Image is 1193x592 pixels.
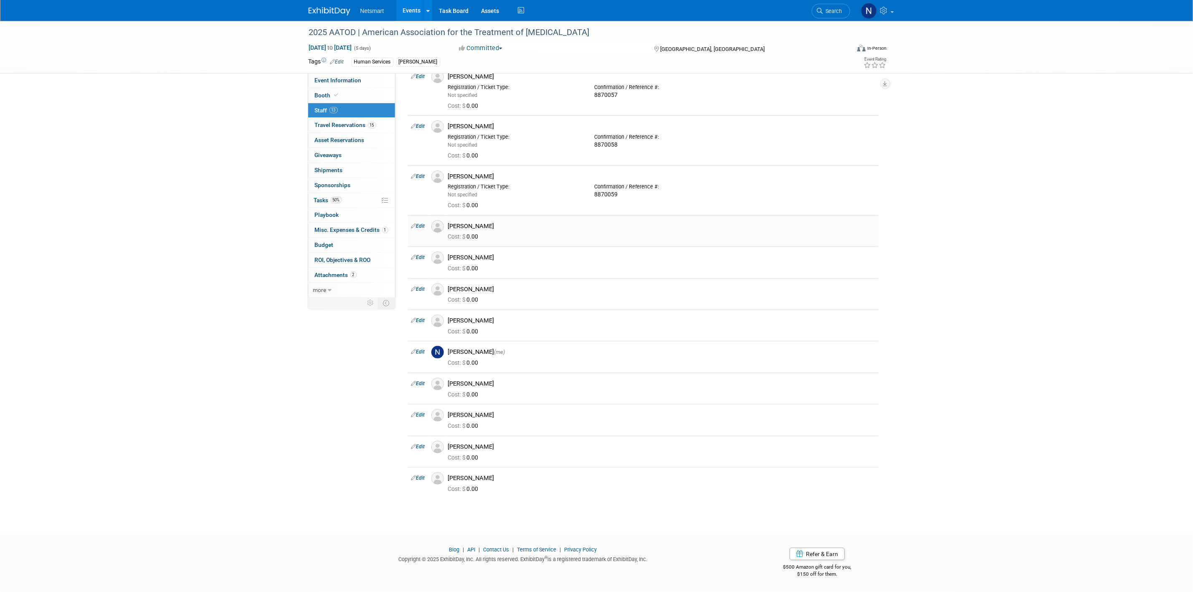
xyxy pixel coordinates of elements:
span: 13 [329,107,338,113]
span: 0.00 [448,296,482,303]
div: Confirmation / Reference #: [595,134,729,140]
div: In-Person [867,45,887,51]
a: Tasks50% [308,193,395,208]
span: Cost: $ [448,265,467,272]
a: Asset Reservations [308,133,395,147]
span: 0.00 [448,102,482,109]
div: [PERSON_NAME] [448,380,875,388]
img: Format-Inperson.png [857,45,866,51]
span: 0.00 [448,391,482,398]
td: Personalize Event Tab Strip [364,297,378,308]
a: API [467,546,475,553]
span: 0.00 [448,233,482,240]
span: more [313,287,327,293]
span: Asset Reservations [315,137,365,143]
span: 0.00 [448,265,482,272]
a: Edit [411,475,425,481]
div: Copyright © 2025 ExhibitDay, Inc. All rights reserved. ExhibitDay is a registered trademark of Ex... [309,554,738,563]
a: Privacy Policy [564,546,597,553]
span: 50% [331,197,342,203]
div: Confirmation / Reference #: [595,84,729,91]
span: Cost: $ [448,359,467,366]
a: Terms of Service [517,546,556,553]
img: Nina Finn [861,3,877,19]
span: Booth [315,92,340,99]
span: Misc. Expenses & Credits [315,226,388,233]
span: Cost: $ [448,102,467,109]
img: Associate-Profile-5.png [431,472,444,485]
a: Edit [330,59,344,65]
td: Toggle Event Tabs [378,297,395,308]
div: Event Format [801,43,887,56]
span: Attachments [315,272,357,278]
button: Committed [456,44,506,53]
span: Shipments [315,167,343,173]
img: Associate-Profile-5.png [431,283,444,296]
a: Playbook [308,208,395,222]
a: Giveaways [308,148,395,163]
span: 0.00 [448,152,482,159]
div: Registration / Ticket Type: [448,183,582,190]
img: Associate-Profile-5.png [431,315,444,327]
span: 0.00 [448,485,482,492]
a: Edit [411,254,425,260]
div: Event Rating [864,57,886,61]
span: Cost: $ [448,422,467,429]
span: Cost: $ [448,391,467,398]
a: more [308,283,395,297]
a: Edit [411,412,425,418]
div: $500 Amazon gift card for you, [750,558,885,577]
div: [PERSON_NAME] [396,58,440,66]
div: Registration / Ticket Type: [448,134,582,140]
a: Staff13 [308,103,395,118]
div: Registration / Ticket Type: [448,84,582,91]
div: [PERSON_NAME] [448,173,875,180]
div: 8870058 [595,141,729,149]
span: | [510,546,516,553]
img: Associate-Profile-5.png [431,120,444,133]
span: 2 [350,272,357,278]
span: 0.00 [448,454,482,461]
div: [PERSON_NAME] [448,348,875,356]
a: ROI, Objectives & ROO [308,253,395,267]
a: Edit [411,318,425,323]
a: Budget [308,238,395,252]
div: [PERSON_NAME] [448,122,875,130]
a: Edit [411,173,425,179]
div: 2025 AATOD | American Association for the Treatment of [MEDICAL_DATA] [306,25,838,40]
a: Refer & Earn [790,548,845,560]
a: Blog [449,546,459,553]
span: Netsmart [360,8,384,14]
a: Edit [411,381,425,386]
div: 8870059 [595,191,729,198]
span: [DATE] [DATE] [309,44,352,51]
span: Sponsorships [315,182,351,188]
span: Cost: $ [448,485,467,492]
span: Not specified [448,142,478,148]
img: Associate-Profile-5.png [431,378,444,390]
div: [PERSON_NAME] [448,443,875,451]
span: ROI, Objectives & ROO [315,257,371,263]
div: [PERSON_NAME] [448,73,875,81]
td: Tags [309,57,344,67]
span: Playbook [315,211,339,218]
span: Giveaways [315,152,342,158]
span: (me) [494,349,505,355]
span: 0.00 [448,328,482,335]
span: Not specified [448,192,478,198]
div: Human Services [352,58,393,66]
a: Contact Us [483,546,509,553]
span: 0.00 [448,202,482,208]
img: Associate-Profile-5.png [431,71,444,83]
img: ExhibitDay [309,7,350,15]
a: Shipments [308,163,395,178]
span: | [476,546,482,553]
span: | [461,546,466,553]
span: Event Information [315,77,362,84]
a: Search [812,4,850,18]
img: N.jpg [431,346,444,358]
span: Cost: $ [448,233,467,240]
span: Search [823,8,842,14]
span: 0.00 [448,422,482,429]
img: Associate-Profile-5.png [431,441,444,453]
